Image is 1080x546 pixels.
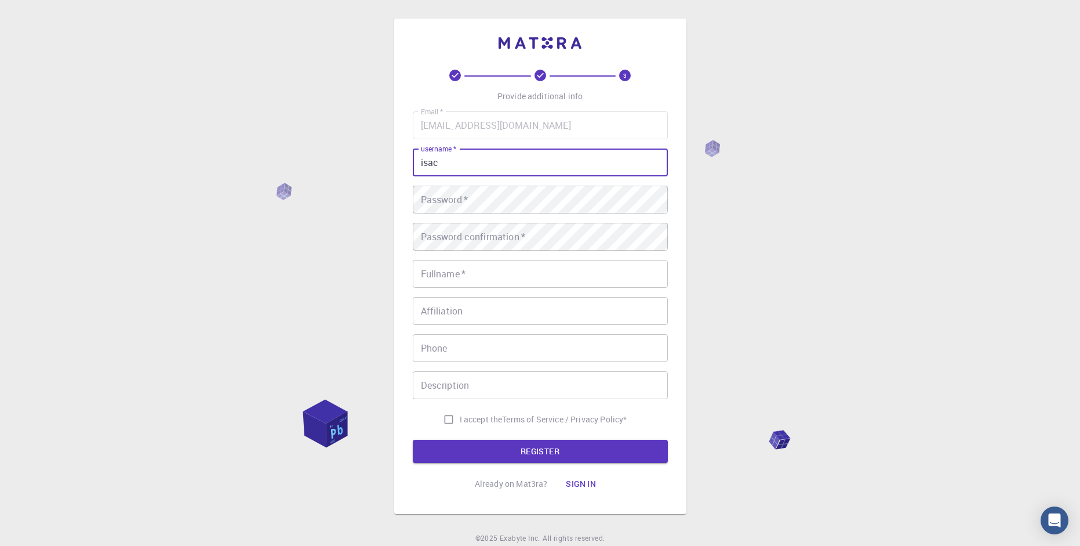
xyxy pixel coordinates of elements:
a: Exabyte Inc. [500,533,540,544]
label: username [421,144,456,154]
p: Provide additional info [497,91,583,102]
span: © 2025 [475,533,500,544]
p: Already on Mat3ra? [475,478,548,490]
a: Terms of Service / Privacy Policy* [502,414,627,425]
label: Email [421,107,443,117]
button: Sign in [557,472,605,496]
p: Terms of Service / Privacy Policy * [502,414,627,425]
span: All rights reserved. [543,533,605,544]
button: REGISTER [413,440,668,463]
span: I accept the [460,414,503,425]
span: Exabyte Inc. [500,533,540,543]
text: 3 [623,71,627,79]
div: Open Intercom Messenger [1041,507,1068,534]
